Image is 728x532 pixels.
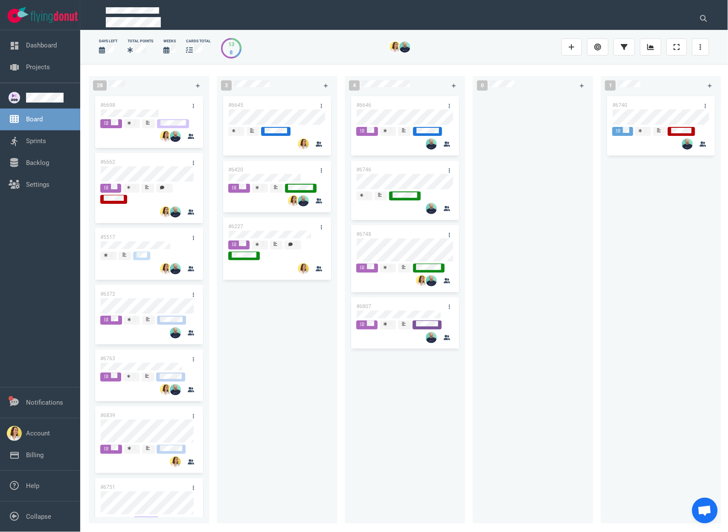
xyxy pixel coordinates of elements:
[298,138,309,150] img: 26
[26,513,51,520] a: Collapse
[170,206,181,218] img: 26
[100,234,115,240] a: #5517
[426,203,437,214] img: 26
[31,11,78,23] img: Flying Donut text logo
[163,38,176,44] div: Weeks
[692,498,718,523] a: Ouvrir le chat
[298,195,309,206] img: 26
[128,38,153,44] div: Total Points
[160,384,171,395] img: 26
[100,412,115,418] a: #6839
[356,303,371,309] a: #6807
[160,131,171,142] img: 26
[228,167,243,173] a: #6420
[26,41,57,49] a: Dashboard
[399,41,411,53] img: 26
[228,223,243,229] a: #6227
[93,80,107,91] span: 28
[100,356,115,362] a: #6763
[170,263,181,274] img: 26
[349,80,360,91] span: 4
[26,159,49,167] a: Backlog
[612,102,627,108] a: #6740
[356,102,371,108] a: #6646
[26,482,39,490] a: Help
[100,102,115,108] a: #6698
[26,451,44,459] a: Billing
[221,80,232,91] span: 3
[228,40,234,48] div: 13
[26,115,43,123] a: Board
[426,332,437,343] img: 26
[100,159,115,165] a: #6662
[426,275,437,286] img: 26
[356,167,371,173] a: #6746
[160,206,171,218] img: 26
[100,291,115,297] a: #6372
[170,131,181,142] img: 26
[26,429,50,437] a: Account
[26,63,50,71] a: Projects
[605,80,616,91] span: 1
[170,456,181,467] img: 26
[426,138,437,150] img: 26
[26,181,50,188] a: Settings
[682,138,693,150] img: 26
[390,41,401,53] img: 26
[477,80,488,91] span: 0
[26,137,46,145] a: Sprints
[228,102,243,108] a: #6645
[99,38,117,44] div: days left
[26,399,63,406] a: Notifications
[160,263,171,274] img: 26
[416,275,427,286] img: 26
[288,195,299,206] img: 26
[228,48,234,56] div: 8
[170,384,181,395] img: 26
[186,38,211,44] div: cards total
[100,484,115,490] a: #6751
[298,263,309,274] img: 26
[170,327,181,338] img: 26
[356,231,371,237] a: #6748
